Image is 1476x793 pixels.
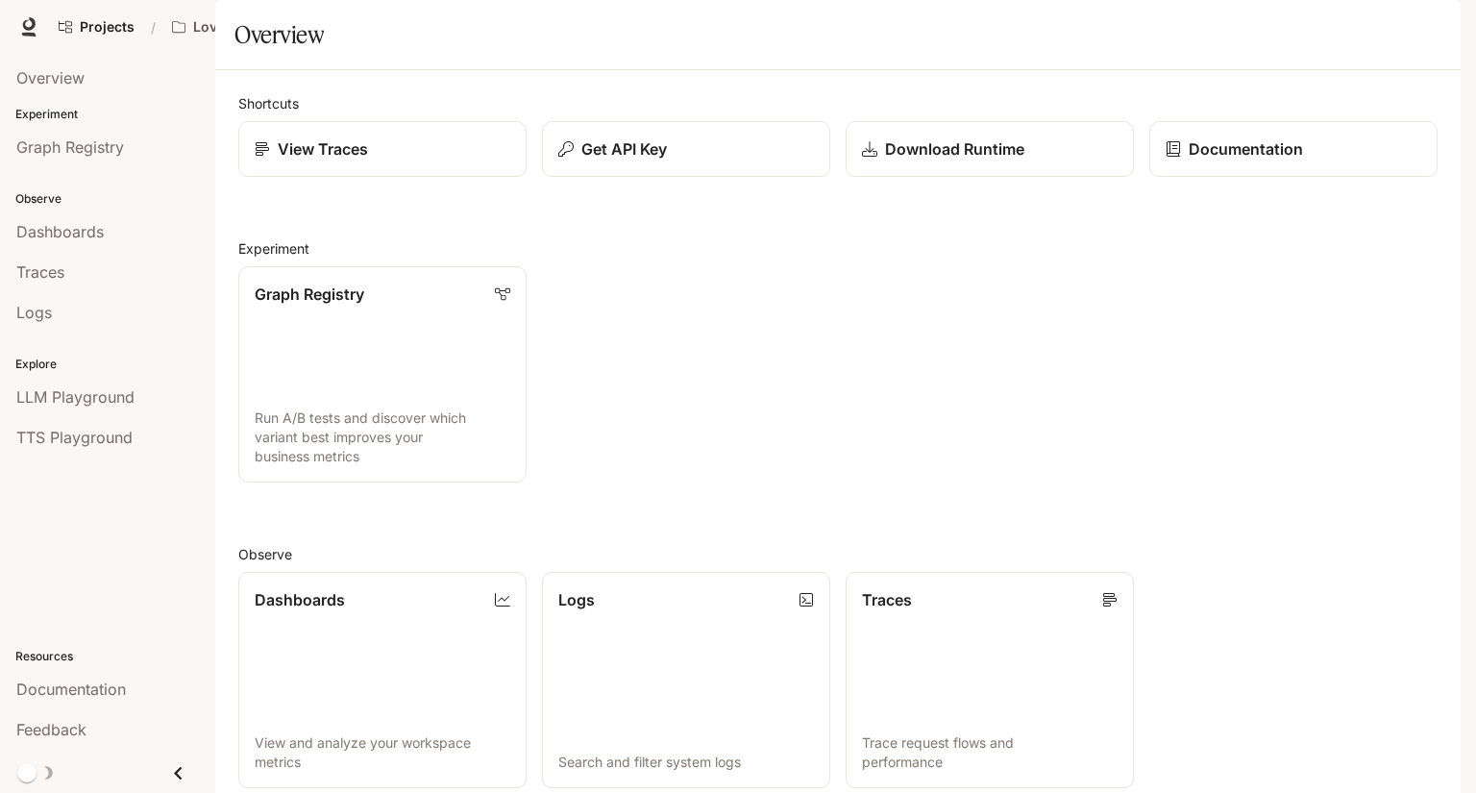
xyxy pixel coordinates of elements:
[542,572,830,788] a: LogsSearch and filter system logs
[1189,137,1303,161] p: Documentation
[862,733,1118,772] p: Trace request flows and performance
[255,733,510,772] p: View and analyze your workspace metrics
[163,8,319,46] button: All workspaces
[581,137,667,161] p: Get API Key
[1149,121,1438,177] a: Documentation
[238,93,1438,113] h2: Shortcuts
[558,753,814,772] p: Search and filter system logs
[278,137,368,161] p: View Traces
[50,8,143,46] a: Go to projects
[846,572,1134,788] a: TracesTrace request flows and performance
[255,588,345,611] p: Dashboards
[862,588,912,611] p: Traces
[143,17,163,37] div: /
[238,572,527,788] a: DashboardsView and analyze your workspace metrics
[238,238,1438,259] h2: Experiment
[234,15,324,54] h1: Overview
[238,544,1438,564] h2: Observe
[238,121,527,177] a: View Traces
[255,283,364,306] p: Graph Registry
[80,19,135,36] span: Projects
[846,121,1134,177] a: Download Runtime
[238,266,527,483] a: Graph RegistryRun A/B tests and discover which variant best improves your business metrics
[255,409,510,466] p: Run A/B tests and discover which variant best improves your business metrics
[542,121,830,177] button: Get API Key
[885,137,1024,161] p: Download Runtime
[558,588,595,611] p: Logs
[193,19,289,36] p: Love Bird Cam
